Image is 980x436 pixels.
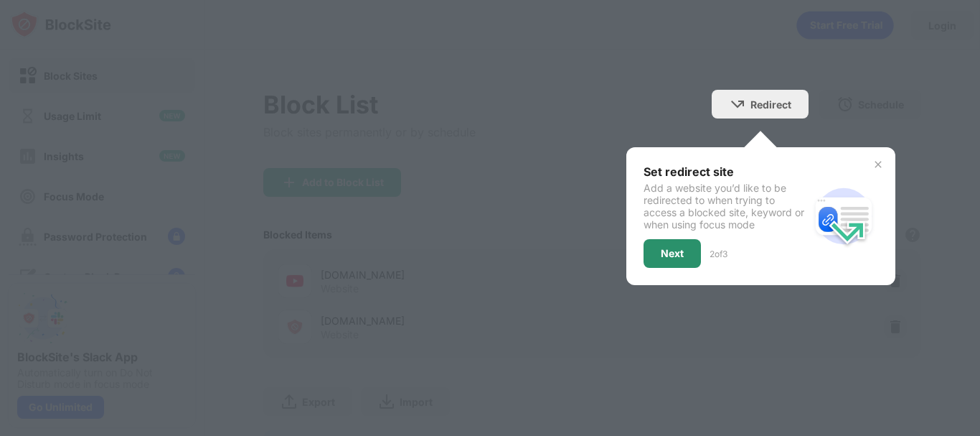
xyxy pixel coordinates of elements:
[710,249,727,259] div: 2 of 3
[809,182,878,251] img: redirect.svg
[872,159,884,170] img: x-button.svg
[661,248,684,259] div: Next
[644,164,809,179] div: Set redirect site
[750,98,791,111] div: Redirect
[644,182,809,231] div: Add a website you’d like to be redirected to when trying to access a blocked site, keyword or whe...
